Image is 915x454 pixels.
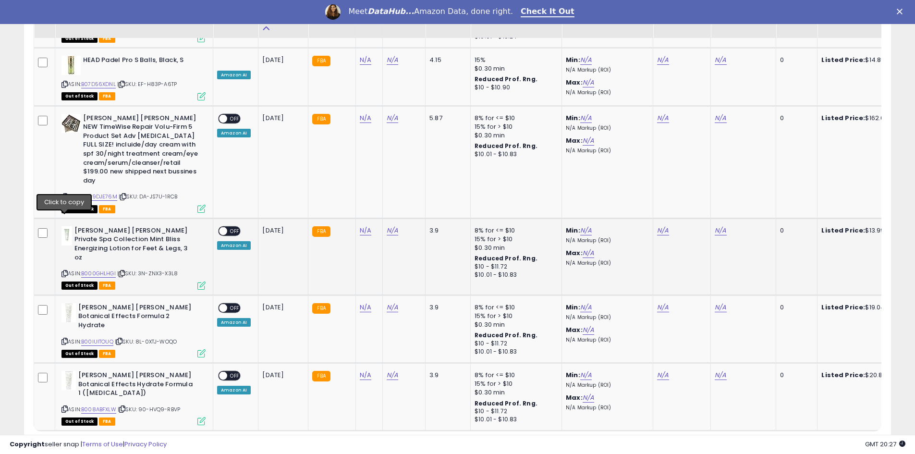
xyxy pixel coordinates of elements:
[387,55,398,65] a: N/A
[865,440,905,449] span: 2025-09-6 20:27 GMT
[99,35,115,43] span: FBA
[217,71,251,79] div: Amazon AI
[61,417,98,426] span: All listings that are currently out of stock and unavailable for purchase on Amazon
[61,226,206,289] div: ASIN:
[475,244,554,252] div: $0.30 min
[580,303,592,312] a: N/A
[61,226,72,245] img: 21cTcF+iHuL._SL40_.jpg
[475,235,554,244] div: 15% for > $10
[657,226,669,235] a: N/A
[81,405,116,414] a: B008ABFXLW
[81,80,116,88] a: B07D56XDNL
[521,7,574,17] a: Check It Out
[780,371,810,380] div: 0
[657,55,669,65] a: N/A
[61,303,76,322] img: 31OCkdZQMnL._SL40_.jpg
[475,254,537,262] b: Reduced Prof. Rng.
[475,320,554,329] div: $0.30 min
[348,7,513,16] div: Meet Amazon Data, done right.
[566,393,583,402] b: Max:
[583,393,594,403] a: N/A
[360,226,371,235] a: N/A
[566,136,583,145] b: Max:
[475,340,554,348] div: $10 - $11.72
[780,56,810,64] div: 0
[61,205,98,213] span: All listings that are currently out of stock and unavailable for purchase on Amazon
[61,371,76,390] img: 31ZJ0GpcrKL._SL40_.jpg
[475,114,554,123] div: 8% for <= $10
[657,303,669,312] a: N/A
[821,226,865,235] b: Listed Price:
[583,248,594,258] a: N/A
[227,227,243,235] span: OFF
[387,226,398,235] a: N/A
[566,226,580,235] b: Min:
[475,331,537,339] b: Reduced Prof. Rng.
[61,56,81,75] img: 31EJeRnqLUL._SL40_.jpg
[262,114,301,123] div: [DATE]
[583,136,594,146] a: N/A
[715,55,726,65] a: N/A
[217,318,251,327] div: Amazon AI
[387,113,398,123] a: N/A
[715,113,726,123] a: N/A
[566,147,646,154] p: N/A Markup (ROI)
[83,56,200,67] b: HEAD Padel Pro S Balls, Black, S
[821,371,901,380] div: $20.87
[227,372,243,380] span: OFF
[475,123,554,131] div: 15% for > $10
[475,56,554,64] div: 15%
[119,193,177,200] span: | SKU: DA-JS7U-1RCB
[99,417,115,426] span: FBA
[99,205,115,213] span: FBA
[821,303,901,312] div: $19.04
[429,114,463,123] div: 5.87
[475,64,554,73] div: $0.30 min
[360,55,371,65] a: N/A
[115,338,177,345] span: | SKU: 8L-0XTJ-WOQO
[312,56,330,66] small: FBA
[780,303,810,312] div: 0
[566,89,646,96] p: N/A Markup (ROI)
[475,131,554,140] div: $0.30 min
[580,226,592,235] a: N/A
[566,67,646,74] p: N/A Markup (ROI)
[429,303,463,312] div: 3.9
[74,226,191,264] b: [PERSON_NAME] [PERSON_NAME] Private Spa Collection Mint Bliss Energizing Lotion for Feet & Legs, ...
[227,304,243,312] span: OFF
[312,226,330,237] small: FBA
[117,270,178,277] span: | SKU: 3N-ZNX3-X3L8
[262,303,301,312] div: [DATE]
[312,303,330,314] small: FBA
[360,370,371,380] a: N/A
[61,114,81,133] img: 41jooS+tXsL._SL40_.jpg
[821,370,865,380] b: Listed Price:
[99,350,115,358] span: FBA
[475,150,554,159] div: $10.01 - $10.83
[61,35,98,43] span: All listings that are currently out of stock and unavailable for purchase on Amazon
[429,56,463,64] div: 4.15
[566,237,646,244] p: N/A Markup (ROI)
[262,371,301,380] div: [DATE]
[821,56,901,64] div: $14.89
[360,303,371,312] a: N/A
[475,348,554,356] div: $10.01 - $10.83
[566,337,646,344] p: N/A Markup (ROI)
[475,416,554,424] div: $10.01 - $10.83
[475,142,537,150] b: Reduced Prof. Rng.
[78,303,195,332] b: [PERSON_NAME] [PERSON_NAME] Botanical Effects Formula 2 Hydrate
[475,407,554,416] div: $10 - $11.72
[566,113,580,123] b: Min:
[217,129,251,137] div: Amazon AI
[475,226,554,235] div: 8% for <= $10
[262,226,301,235] div: [DATE]
[897,9,906,14] div: Close
[566,78,583,87] b: Max:
[821,55,865,64] b: Listed Price:
[821,226,901,235] div: $13.99
[429,371,463,380] div: 3.9
[475,371,554,380] div: 8% for <= $10
[580,370,592,380] a: N/A
[475,303,554,312] div: 8% for <= $10
[780,226,810,235] div: 0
